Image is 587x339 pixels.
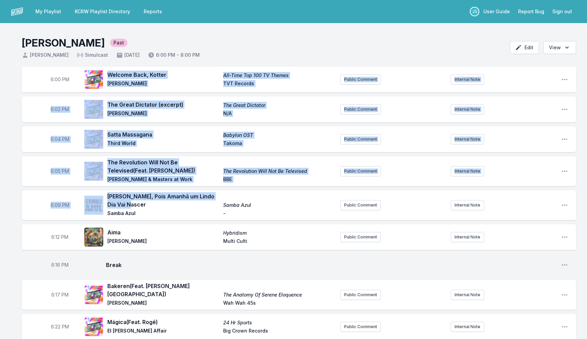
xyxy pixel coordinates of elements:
[107,282,219,298] span: Bakeren (Feat. [PERSON_NAME][GEOGRAPHIC_DATA])
[107,140,219,148] span: Third World
[107,327,219,336] span: El [PERSON_NAME] Affair
[451,200,484,210] button: Internal Note
[71,5,134,18] a: KCRW Playlist Directory
[116,52,140,58] span: [DATE]
[451,166,484,176] button: Internal Note
[514,5,548,18] a: Report Bug
[451,322,484,332] button: Internal Note
[31,5,65,18] a: My Playlist
[51,262,69,268] span: Timestamp
[561,76,568,83] button: Open playlist item options
[223,140,335,148] span: Takoma
[340,290,381,300] button: Public Comment
[107,318,219,326] span: Mágica (Feat. Rogê)
[223,230,335,236] span: Hybridism
[107,176,219,184] span: [PERSON_NAME] & Masters at Work
[340,200,381,210] button: Public Comment
[548,5,576,18] button: Sign out
[510,41,539,54] button: Edit
[107,300,219,308] span: [PERSON_NAME]
[51,168,69,175] span: Timestamp
[110,39,127,47] span: Past
[223,110,335,118] span: N/A
[340,166,381,176] button: Public Comment
[223,300,335,308] span: Wah Wah 45s
[340,322,381,332] button: Public Comment
[84,130,103,149] img: Babylon OST
[51,136,69,143] span: Timestamp
[451,134,484,144] button: Internal Note
[340,232,381,242] button: Public Comment
[22,52,69,58] span: [PERSON_NAME]
[543,41,576,54] button: Open options
[107,101,219,109] span: The Great Dictator (excerpt)
[107,192,219,209] span: [PERSON_NAME], Pois Amanhã um Lindo Dia Vai Nascer
[107,238,219,246] span: [PERSON_NAME]
[51,76,69,83] span: Timestamp
[84,162,103,181] img: The Revolution Will Not Be Televised
[11,5,23,18] img: logo-white-87cec1fa9cbef997252546196dc51331.png
[107,80,219,88] span: [PERSON_NAME]
[340,74,381,85] button: Public Comment
[140,5,166,18] a: Reports
[451,290,484,300] button: Internal Note
[51,202,69,209] span: Timestamp
[22,37,105,49] h1: [PERSON_NAME]
[561,234,568,240] button: Open playlist item options
[107,130,219,139] span: Satta Massagana
[223,80,335,88] span: TVT Records
[84,285,103,304] img: The Anatomy Of Serene Eloquence
[84,196,103,215] img: Samba Azul
[223,168,335,175] span: The Revolution Will Not Be Televised
[479,5,514,18] a: User Guide
[451,74,484,85] button: Internal Note
[223,291,335,298] span: The Anatomy Of Serene Eloquence
[84,100,103,119] img: The Great Dictator
[561,106,568,113] button: Open playlist item options
[107,158,219,175] span: The Revolution Will Not Be Televised (Feat. [PERSON_NAME])
[107,71,219,79] span: Welcome Back, Kotter
[223,176,335,184] span: BBE
[223,319,335,326] span: 24 Hr Sports
[51,323,69,330] span: Timestamp
[223,210,335,218] span: -
[107,210,219,218] span: Samba Azul
[561,323,568,330] button: Open playlist item options
[561,136,568,143] button: Open playlist item options
[223,202,335,209] span: Samba Azul
[223,102,335,109] span: The Great Dictator
[106,261,556,269] span: Break
[51,291,69,298] span: Timestamp
[51,234,68,240] span: Timestamp
[561,262,568,268] button: Open playlist item options
[223,238,335,246] span: Multi Culti
[451,232,484,242] button: Internal Note
[340,134,381,144] button: Public Comment
[470,7,479,16] p: Jeremy Sole
[223,327,335,336] span: Big Crown Records
[223,132,335,139] span: Babylon OST
[51,106,69,113] span: Timestamp
[84,228,103,247] img: Hybridism
[451,104,484,114] button: Internal Note
[84,317,103,336] img: 24 Hr Sports
[148,52,200,58] span: 6:00 PM - 8:00 PM
[77,52,108,58] span: Simulcast
[107,110,219,118] span: [PERSON_NAME]
[107,228,219,236] span: Aima
[340,104,381,114] button: Public Comment
[223,72,335,79] span: All‐Time Top 100 TV Themes
[84,70,103,89] img: All‐Time Top 100 TV Themes
[561,202,568,209] button: Open playlist item options
[561,291,568,298] button: Open playlist item options
[561,168,568,175] button: Open playlist item options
